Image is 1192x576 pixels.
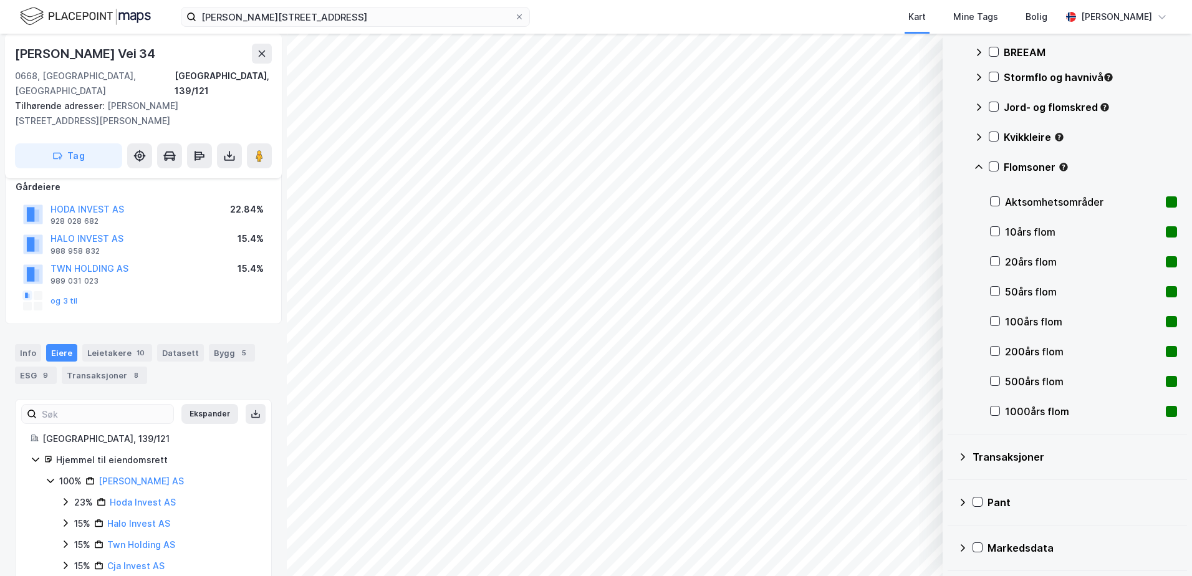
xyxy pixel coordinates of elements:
div: 15% [74,537,90,552]
input: Søk [37,405,173,423]
a: [PERSON_NAME] AS [99,476,184,486]
div: ESG [15,367,57,384]
div: Aktsomhetsområder [1005,194,1161,209]
div: 10års flom [1005,224,1161,239]
a: Halo Invest AS [107,518,170,529]
a: Hoda Invest AS [110,497,176,507]
a: Twn Holding AS [107,539,175,550]
div: Markedsdata [988,540,1177,555]
div: 500års flom [1005,374,1161,389]
div: 15% [74,559,90,574]
div: [PERSON_NAME][STREET_ADDRESS][PERSON_NAME] [15,98,262,128]
div: 50års flom [1005,284,1161,299]
a: Cja Invest AS [107,560,165,571]
div: Transaksjoner [62,367,147,384]
div: Datasett [157,344,204,362]
div: 989 031 023 [50,276,99,286]
div: Transaksjoner [973,449,1177,464]
div: 1000års flom [1005,404,1161,419]
div: Mine Tags [953,9,998,24]
div: 22.84% [230,202,264,217]
div: Gårdeiere [16,180,271,194]
div: 8 [130,369,142,382]
div: [GEOGRAPHIC_DATA], 139/121 [42,431,256,446]
div: 200års flom [1005,344,1161,359]
div: 15.4% [238,261,264,276]
div: 100års flom [1005,314,1161,329]
div: Info [15,344,41,362]
input: Søk på adresse, matrikkel, gårdeiere, leietakere eller personer [196,7,514,26]
div: 15% [74,516,90,531]
div: 5 [238,347,250,359]
div: Leietakere [82,344,152,362]
div: 15.4% [238,231,264,246]
div: Kart [908,9,926,24]
div: Flomsoner [1004,160,1177,175]
div: Hjemmel til eiendomsrett [56,453,256,468]
div: 0668, [GEOGRAPHIC_DATA], [GEOGRAPHIC_DATA] [15,69,175,98]
div: BREEAM [1004,45,1177,60]
div: Tooltip anchor [1099,102,1110,113]
div: 20års flom [1005,254,1161,269]
button: Ekspander [181,404,238,424]
div: 23% [74,495,93,510]
div: 988 958 832 [50,246,100,256]
div: [GEOGRAPHIC_DATA], 139/121 [175,69,272,98]
div: 100% [59,474,82,489]
button: Tag [15,143,122,168]
img: logo.f888ab2527a4732fd821a326f86c7f29.svg [20,6,151,27]
iframe: Chat Widget [1130,516,1192,576]
div: Eiere [46,344,77,362]
div: Stormflo og havnivå [1004,70,1177,85]
div: Jord- og flomskred [1004,100,1177,115]
div: Pant [988,495,1177,510]
div: [PERSON_NAME] [1081,9,1152,24]
div: [PERSON_NAME] Vei 34 [15,44,158,64]
div: 9 [39,369,52,382]
div: Kontrollprogram for chat [1130,516,1192,576]
div: Bygg [209,344,255,362]
div: Kvikkleire [1004,130,1177,145]
span: Tilhørende adresser: [15,100,107,111]
div: Tooltip anchor [1103,72,1114,83]
div: Tooltip anchor [1054,132,1065,143]
div: Bolig [1026,9,1047,24]
div: Tooltip anchor [1058,161,1069,173]
div: 10 [134,347,147,359]
div: 928 028 682 [50,216,99,226]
